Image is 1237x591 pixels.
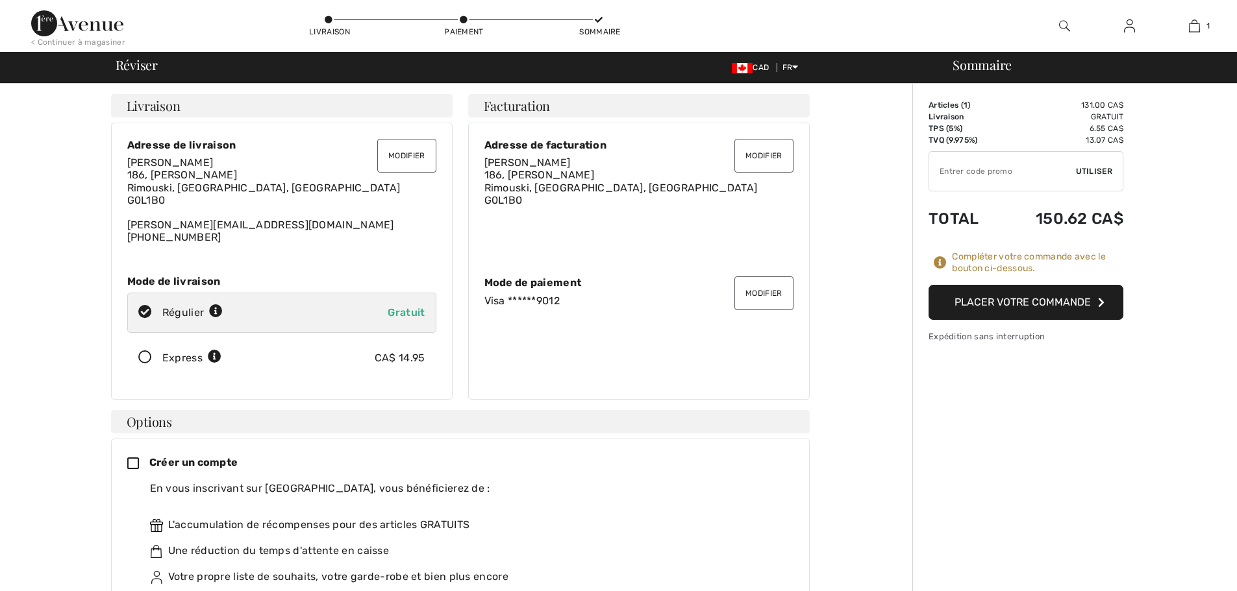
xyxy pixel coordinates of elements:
[150,543,783,559] div: Une réduction du temps d'attente en caisse
[150,517,783,533] div: L'accumulation de récompenses pour des articles GRATUITS
[929,123,999,134] td: TPS (5%)
[999,134,1123,146] td: 13.07 CA$
[127,275,436,287] div: Mode de livraison
[964,101,968,110] span: 1
[484,99,551,112] span: Facturation
[150,481,783,496] div: En vous inscrivant sur [GEOGRAPHIC_DATA], vous bénéficierez de :
[999,123,1123,134] td: 6.55 CA$
[929,134,999,146] td: TVQ (9.975%)
[484,169,758,206] span: 186, [PERSON_NAME] Rimouski, [GEOGRAPHIC_DATA], [GEOGRAPHIC_DATA] G0L1B0
[127,139,436,151] div: Adresse de livraison
[929,99,999,111] td: Articles ( )
[388,306,425,319] span: Gratuit
[1189,18,1200,34] img: Mon panier
[116,58,158,71] span: Réviser
[162,305,223,320] div: Régulier
[309,26,348,38] div: Livraison
[999,99,1123,111] td: 131.00 CA$
[782,63,799,72] span: FR
[150,545,163,558] img: faster.svg
[732,63,753,73] img: Canadian Dollar
[952,251,1123,274] div: Compléter votre commande avec le bouton ci-dessous.
[929,330,1123,343] div: Expédition sans interruption
[1114,18,1145,34] a: Se connecter
[929,152,1076,191] input: Code promo
[999,197,1123,241] td: 150.62 CA$
[150,569,783,585] div: Votre propre liste de souhaits, votre garde-robe et bien plus encore
[149,456,238,468] span: Créer un compte
[1124,18,1135,34] img: Mes infos
[999,111,1123,123] td: Gratuit
[127,99,181,112] span: Livraison
[734,276,793,310] button: Modifier
[111,410,810,433] h4: Options
[31,10,123,36] img: 1ère Avenue
[1059,18,1070,34] img: recherche
[162,350,221,366] div: Express
[929,197,999,241] td: Total
[732,63,774,72] span: CAD
[1076,165,1112,177] span: Utiliser
[937,58,1229,71] div: Sommaire
[1206,20,1210,32] span: 1
[929,285,1123,320] button: Placer votre commande
[484,156,571,169] span: [PERSON_NAME]
[31,36,125,48] div: < Continuer à magasiner
[444,26,483,38] div: Paiement
[150,571,163,584] img: ownWishlist.svg
[484,139,793,151] div: Adresse de facturation
[579,26,618,38] div: Sommaire
[929,111,999,123] td: Livraison
[484,276,793,289] div: Mode de paiement
[127,156,214,169] span: [PERSON_NAME]
[377,139,436,173] button: Modifier
[150,519,163,532] img: rewards.svg
[1162,18,1226,34] a: 1
[127,169,401,206] span: 186, [PERSON_NAME] Rimouski, [GEOGRAPHIC_DATA], [GEOGRAPHIC_DATA] G0L1B0
[127,156,436,243] div: [PERSON_NAME][EMAIL_ADDRESS][DOMAIN_NAME] [PHONE_NUMBER]
[734,139,793,173] button: Modifier
[375,350,425,366] div: CA$ 14.95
